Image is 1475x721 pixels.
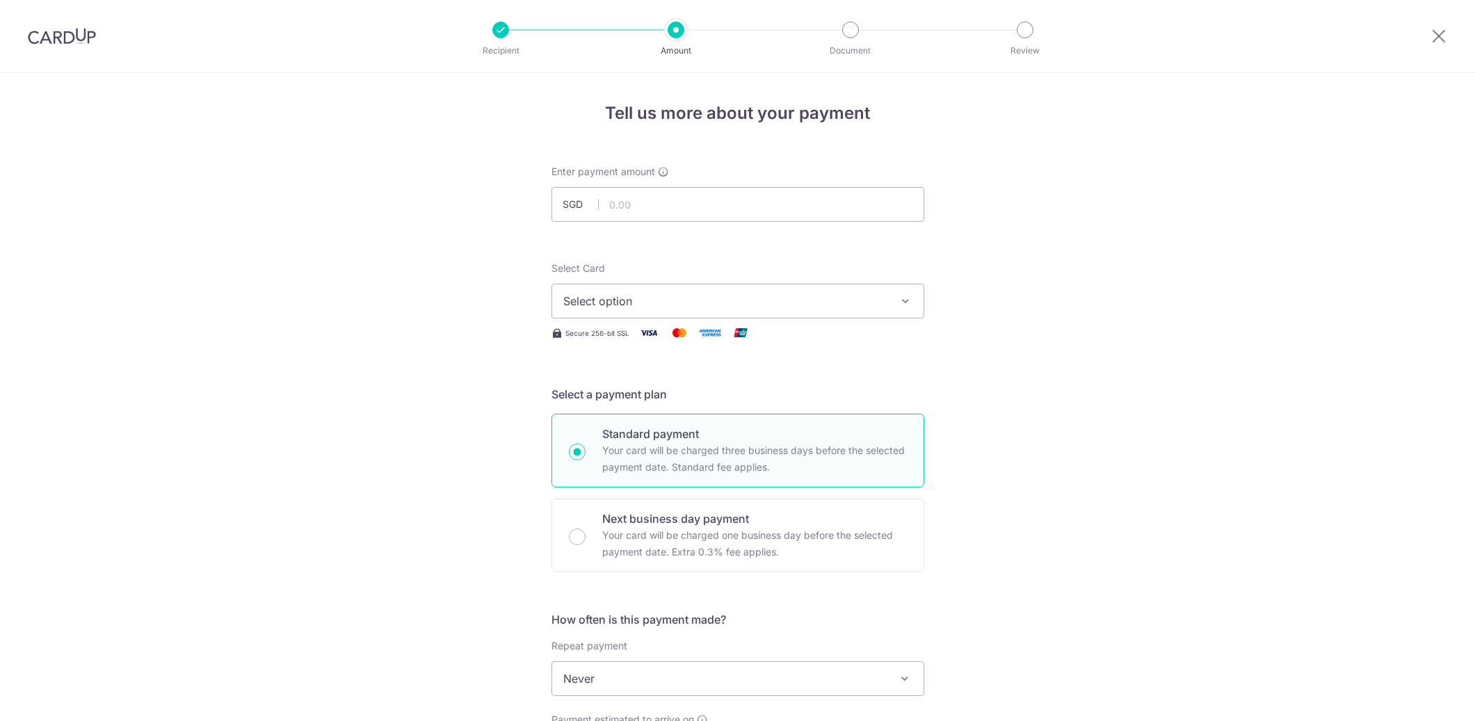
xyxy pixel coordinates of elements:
[551,165,655,179] span: Enter payment amount
[602,527,907,560] p: Your card will be charged one business day before the selected payment date. Extra 0.3% fee applies.
[563,197,599,211] span: SGD
[602,442,907,476] p: Your card will be charged three business days before the selected payment date. Standard fee appl...
[551,639,627,653] label: Repeat payment
[799,44,902,58] p: Document
[696,324,724,341] img: American Express
[635,324,663,341] img: Visa
[974,44,1077,58] p: Review
[666,324,693,341] img: Mastercard
[602,426,907,442] p: Standard payment
[28,28,96,44] img: CardUp
[551,101,924,126] h4: Tell us more about your payment
[551,611,924,628] h5: How often is this payment made?
[449,44,552,58] p: Recipient
[551,262,605,274] span: translation missing: en.payables.payment_networks.credit_card.summary.labels.select_card
[602,510,907,527] p: Next business day payment
[551,284,924,318] button: Select option
[565,327,629,339] span: Secure 256-bit SSL
[551,661,924,696] span: Never
[624,44,727,58] p: Amount
[552,662,924,695] span: Never
[727,324,755,341] img: Union Pay
[551,187,924,222] input: 0.00
[563,293,887,309] span: Select option
[551,386,924,403] h5: Select a payment plan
